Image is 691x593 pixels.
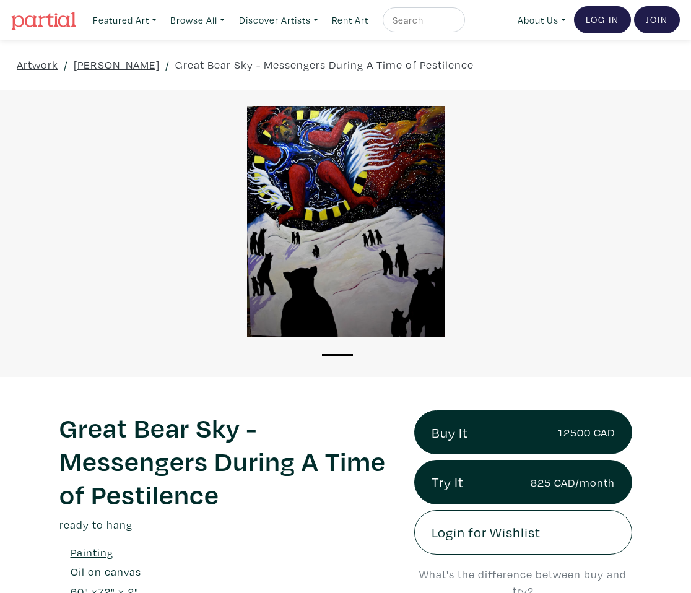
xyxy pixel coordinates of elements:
[574,6,631,33] a: Log In
[233,7,324,33] a: Discover Artists
[165,56,170,73] span: /
[531,474,615,491] small: 825 CAD/month
[322,354,353,356] button: 1 of 1
[87,7,162,33] a: Featured Art
[71,545,113,560] u: Painting
[414,410,632,455] a: Buy It12500 CAD
[74,56,160,73] a: [PERSON_NAME]
[558,424,615,441] small: 12500 CAD
[59,410,396,511] h1: Great Bear Sky - Messengers During A Time of Pestilence
[175,56,474,73] a: Great Bear Sky - Messengers During A Time of Pestilence
[71,544,113,561] a: Painting
[432,522,541,543] span: Login for Wishlist
[326,7,374,33] a: Rent Art
[414,460,632,504] a: Try It825 CAD/month
[59,516,396,533] p: ready to hang
[17,56,58,73] a: Artwork
[64,56,68,73] span: /
[165,7,230,33] a: Browse All
[414,510,632,555] a: Login for Wishlist
[71,563,141,580] a: Oil on canvas
[512,7,571,33] a: About Us
[634,6,680,33] a: Join
[391,12,453,28] input: Search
